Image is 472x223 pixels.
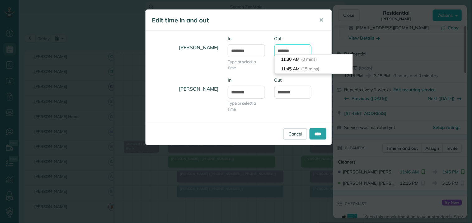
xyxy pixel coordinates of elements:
span: ✕ [319,17,324,24]
h5: Edit time in and out [152,16,311,25]
li: 11:30 AM [275,55,353,64]
span: Type or select a time [228,59,265,71]
label: In [228,77,265,83]
h4: [PERSON_NAME] [150,80,218,98]
span: (15 mins) [301,66,320,72]
span: (0 mins) [301,56,317,62]
label: Out [274,36,312,42]
span: Type or select a time [228,100,265,112]
label: Out [274,77,312,83]
li: 11:45 AM [275,64,353,74]
a: Cancel [283,128,307,140]
label: In [228,36,265,42]
h4: [PERSON_NAME] [150,39,218,56]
